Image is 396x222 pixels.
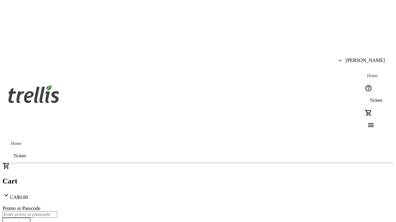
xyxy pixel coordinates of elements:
span: Tickets [14,154,26,158]
span: Home [367,73,377,78]
img: Orient E2E Organization xfrPSR9tXg's Logo [6,78,61,109]
span: CA$0.00 [10,195,28,200]
span: Tickets [370,98,382,103]
a: Tickets [362,94,390,107]
a: Home [362,70,382,82]
button: Menu [362,119,375,131]
span: Home [11,141,21,146]
div: CartCA$0.00 [2,162,394,200]
a: Tickets [6,150,34,162]
button: Cart [362,107,375,119]
a: Home [6,138,26,150]
label: Promo or Passcode [2,206,41,211]
button: [PERSON_NAME] [334,54,390,67]
h2: Cart [2,177,394,185]
input: Enter promo or passcode [2,211,57,218]
button: Help [362,82,375,94]
span: [PERSON_NAME] [346,58,385,63]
